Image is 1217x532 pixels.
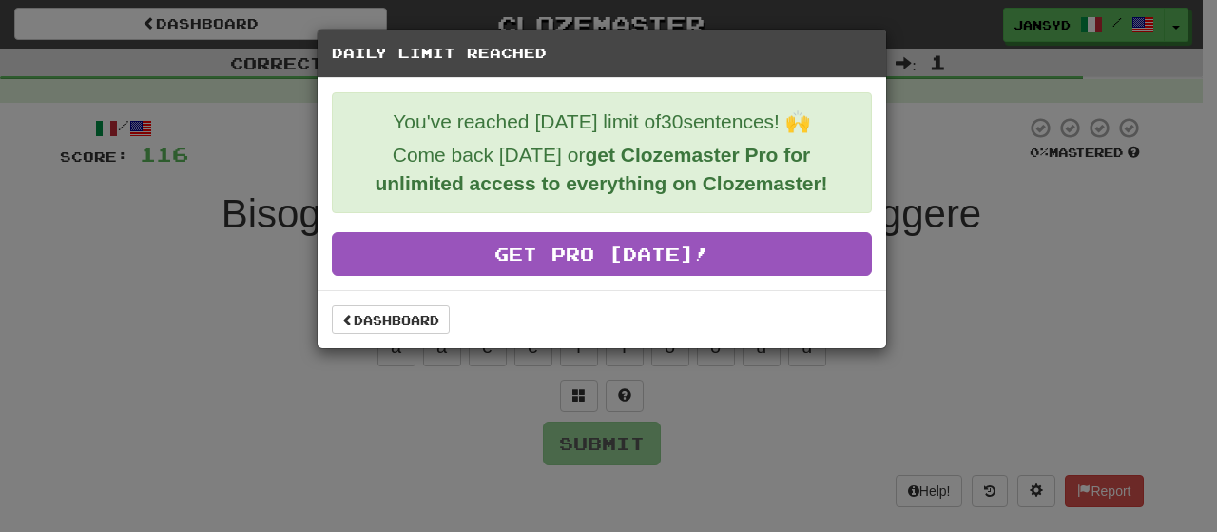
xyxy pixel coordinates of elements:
strong: get Clozemaster Pro for unlimited access to everything on Clozemaster! [375,144,827,194]
h5: Daily Limit Reached [332,44,872,63]
a: Dashboard [332,305,450,334]
p: Come back [DATE] or [347,141,857,198]
p: You've reached [DATE] limit of 30 sentences! 🙌 [347,108,857,136]
a: Get Pro [DATE]! [332,232,872,276]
